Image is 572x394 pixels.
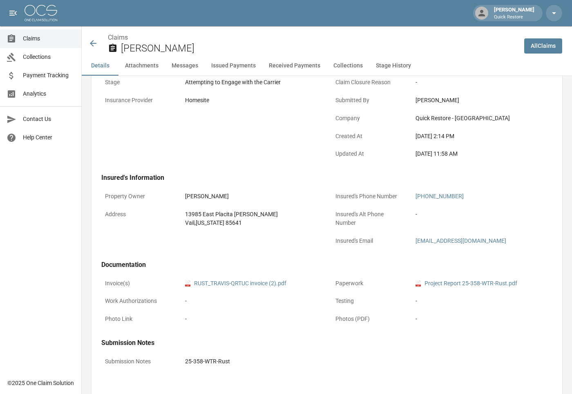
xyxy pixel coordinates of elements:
[416,210,549,219] div: -
[332,110,405,126] p: Company
[101,354,175,369] p: Submission Notes
[332,128,405,144] p: Created At
[185,279,286,288] a: pdfRUST_TRAVIS-QRTUC invoice (2).pdf
[101,311,175,327] p: Photo Link
[185,315,318,323] div: -
[82,56,118,76] button: Details
[101,92,175,108] p: Insurance Provider
[416,279,517,288] a: pdfProject Report 25-358-WTR-Rust.pdf
[416,193,464,199] a: [PHONE_NUMBER]
[23,133,75,142] span: Help Center
[23,34,75,43] span: Claims
[101,74,175,90] p: Stage
[108,34,128,41] a: Claims
[23,71,75,80] span: Payment Tracking
[185,78,318,87] div: Attempting to Engage with the Carrier
[82,56,572,76] div: anchor tabs
[332,92,405,108] p: Submitted By
[118,56,165,76] button: Attachments
[327,56,369,76] button: Collections
[416,78,549,87] div: -
[416,114,549,123] div: Quick Restore - [GEOGRAPHIC_DATA]
[101,188,175,204] p: Property Owner
[369,56,418,76] button: Stage History
[332,233,405,249] p: Insured's Email
[121,43,518,54] h2: [PERSON_NAME]
[23,90,75,98] span: Analytics
[101,206,175,222] p: Address
[23,53,75,61] span: Collections
[416,150,549,158] div: [DATE] 11:58 AM
[5,5,21,21] button: open drawer
[7,379,74,387] div: © 2025 One Claim Solution
[416,297,549,305] div: -
[23,115,75,123] span: Contact Us
[101,261,552,269] h4: Documentation
[25,5,57,21] img: ocs-logo-white-transparent.png
[185,357,549,366] div: 25-358-WTR-Rust
[416,237,506,244] a: [EMAIL_ADDRESS][DOMAIN_NAME]
[332,293,405,309] p: Testing
[332,311,405,327] p: Photos (PDF)
[101,174,552,182] h4: Insured's Information
[332,206,405,231] p: Insured's Alt Phone Number
[262,56,327,76] button: Received Payments
[101,275,175,291] p: Invoice(s)
[108,33,518,43] nav: breadcrumb
[165,56,205,76] button: Messages
[332,275,405,291] p: Paperwork
[416,96,549,105] div: [PERSON_NAME]
[101,293,175,309] p: Work Authorizations
[205,56,262,76] button: Issued Payments
[332,74,405,90] p: Claim Closure Reason
[416,132,549,141] div: [DATE] 2:14 PM
[101,339,552,347] h4: Submission Notes
[332,188,405,204] p: Insured's Phone Number
[185,297,318,305] div: -
[185,210,318,219] div: 13985 East Placita [PERSON_NAME]
[332,146,405,162] p: Updated At
[185,96,318,105] div: Homesite
[185,192,318,201] div: [PERSON_NAME]
[491,6,538,20] div: [PERSON_NAME]
[524,38,562,54] a: AllClaims
[494,14,534,21] p: Quick Restore
[185,219,318,227] div: Vail , [US_STATE] 85641
[416,315,549,323] div: -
